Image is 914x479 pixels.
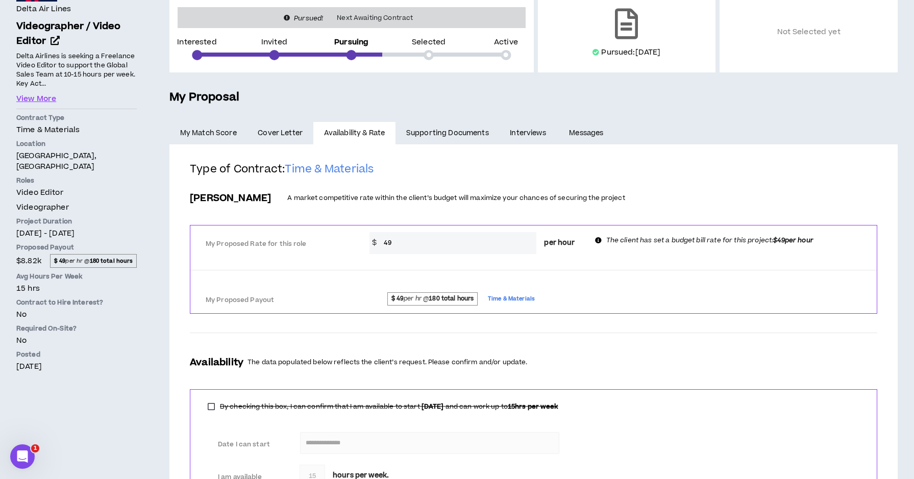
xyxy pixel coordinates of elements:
h3: [PERSON_NAME] [190,191,271,205]
strong: 180 total hours [90,257,133,265]
p: [GEOGRAPHIC_DATA], [GEOGRAPHIC_DATA] [16,150,137,172]
h5: My Proposal [169,89,898,106]
p: Selected [412,39,446,46]
b: $49 per hour [773,236,813,245]
p: No [16,309,137,320]
h3: Availability [190,356,243,369]
span: Videographer / Video Editor [16,19,121,48]
p: 15 hrs [16,283,137,294]
a: Interviews [500,122,559,144]
a: Availability & Rate [313,122,396,144]
p: Invited [261,39,287,46]
span: Cover Letter [258,128,303,139]
label: My Proposed Payout [206,291,347,309]
p: Time & Materials [16,124,137,135]
b: [DATE] [420,402,446,411]
h2: Type of Contract: [190,162,877,185]
p: Contract to Hire Interest? [16,298,137,307]
span: By checking this box, I can confirm that I am available to start and can work up to [220,402,558,411]
p: A market competitive rate within the client’s budget will maximize your chances of securing the p... [287,193,625,203]
label: My Proposed Rate for this role [206,235,347,253]
p: Avg Hours Per Week [16,272,137,281]
p: Contract Type [16,113,137,122]
h4: Delta Air Lines [16,4,71,15]
p: Delta Airlines is seeking a Freelance Video Editor to support the Global Sales Team at 10-15 hour... [16,51,137,89]
strong: $ 49 [54,257,66,265]
p: Not Selected yet [728,5,890,60]
iframe: Intercom live chat [10,444,35,469]
p: The client has set a budget bill rate for this project: [606,236,813,245]
span: per hour [544,238,575,248]
p: Posted [16,350,137,359]
p: [DATE] [16,361,137,372]
p: Roles [16,176,137,185]
span: Video Editor [16,187,63,198]
p: Active [494,39,518,46]
p: Location [16,139,137,148]
span: Time & Materials [488,293,535,305]
button: View More [16,93,56,105]
span: per hr @ [50,254,137,267]
strong: 180 total hours [429,294,474,303]
span: Next Awaiting Contract [331,13,419,23]
p: Project Duration [16,217,137,226]
b: 15 hrs per week [508,402,558,411]
span: per hr @ [387,292,478,306]
label: Date I can start [218,436,277,453]
p: Pursuing [334,39,368,46]
span: Time & Materials [285,162,374,177]
i: Pursued! [294,14,323,23]
span: Videographer [16,202,69,213]
span: $8.82k [16,254,41,268]
p: No [16,335,137,346]
p: Required On-Site? [16,324,137,333]
p: Proposed Payout [16,243,137,252]
p: Pursued: [DATE] [601,47,660,58]
a: Videographer / Video Editor [16,19,137,49]
a: Supporting Documents [396,122,499,144]
p: Interested [177,39,216,46]
p: The data populated below reflects the client’s request. Please confirm and/or update. [248,358,527,367]
strong: $ 49 [391,294,404,303]
a: Messages [559,122,616,144]
span: $ [369,232,379,254]
p: [DATE] - [DATE] [16,228,137,239]
span: 1 [31,444,39,452]
a: My Match Score [169,122,248,144]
